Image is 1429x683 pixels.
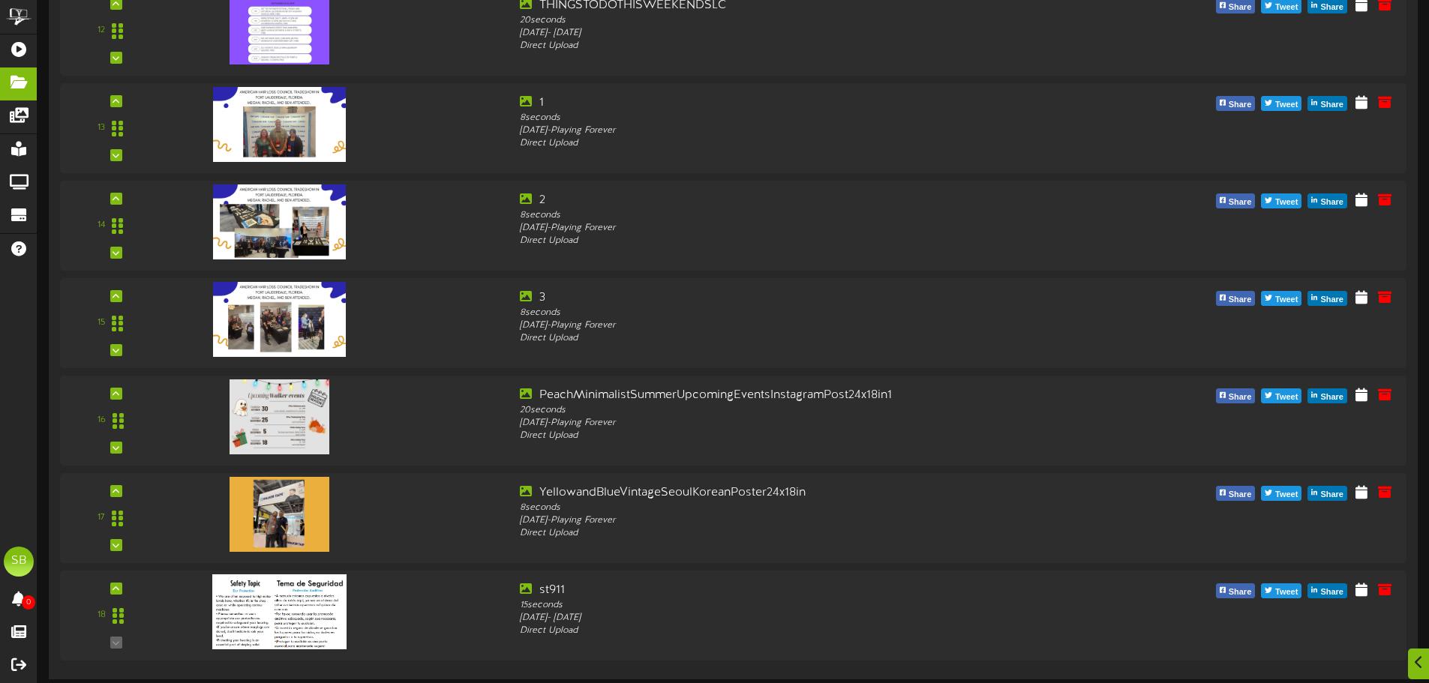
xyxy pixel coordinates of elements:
[1317,194,1346,211] span: Share
[98,24,105,37] div: 12
[230,379,329,454] img: 62a5aa1a-5b1c-43d2-8d3a-1a94c9217b72.jpg
[1307,583,1347,598] button: Share
[98,121,105,134] div: 13
[98,414,106,427] div: 16
[520,289,1058,307] div: 3
[1307,193,1347,208] button: Share
[1261,583,1301,598] button: Tweet
[1226,389,1255,406] span: Share
[520,235,1058,247] div: Direct Upload
[1216,486,1256,501] button: Share
[213,282,347,357] img: ef5a3cae-debb-44e8-be5b-8f92815c3b7c.png
[1307,291,1347,306] button: Share
[520,625,1058,637] div: Direct Upload
[1226,292,1255,308] span: Share
[98,609,106,622] div: 18
[1261,388,1301,403] button: Tweet
[520,404,1058,417] div: 20 seconds
[1272,584,1301,601] span: Tweet
[212,574,346,649] img: 5c229f94-04a2-4761-bb0e-6d0af2843060.png
[1317,97,1346,113] span: Share
[98,511,105,524] div: 17
[1272,292,1301,308] span: Tweet
[1216,291,1256,306] button: Share
[98,316,105,329] div: 15
[520,612,1058,625] div: [DATE] - [DATE]
[213,87,347,162] img: d34d86ce-c1ed-432b-847e-e0b0bea6aa8f.png
[1317,584,1346,601] span: Share
[1216,388,1256,403] button: Share
[1307,388,1347,403] button: Share
[520,582,1058,599] div: st911
[520,209,1058,222] div: 8 seconds
[1261,193,1301,208] button: Tweet
[1216,583,1256,598] button: Share
[1261,96,1301,111] button: Tweet
[98,219,105,232] div: 14
[1261,291,1301,306] button: Tweet
[520,137,1058,150] div: Direct Upload
[1272,389,1301,406] span: Tweet
[520,387,1058,404] div: PeachMinimalistSummerUpcomingEventsInstagramPost24x18in1
[213,184,347,259] img: 69bceaa0-3288-4177-a941-dea3a273a46c.png
[1307,486,1347,501] button: Share
[1226,97,1255,113] span: Share
[520,124,1058,137] div: [DATE] - Playing Forever
[1272,194,1301,211] span: Tweet
[520,40,1058,52] div: Direct Upload
[1226,194,1255,211] span: Share
[230,477,329,552] img: f152f5dd-85c5-4560-977f-d51bff98df27.jpg
[1317,389,1346,406] span: Share
[520,192,1058,209] div: 2
[1216,96,1256,111] button: Share
[520,502,1058,514] div: 8 seconds
[22,595,35,610] span: 0
[520,484,1058,502] div: YellowandBlueVintageSeoulKoreanPoster24x18in
[4,547,34,577] div: SB
[520,430,1058,442] div: Direct Upload
[520,14,1058,27] div: 20 seconds
[1226,584,1255,601] span: Share
[520,112,1058,124] div: 8 seconds
[520,222,1058,235] div: [DATE] - Playing Forever
[520,319,1058,332] div: [DATE] - Playing Forever
[1226,487,1255,503] span: Share
[1216,193,1256,208] button: Share
[520,332,1058,345] div: Direct Upload
[1317,487,1346,503] span: Share
[520,27,1058,40] div: [DATE] - [DATE]
[520,94,1058,112] div: 1
[1317,292,1346,308] span: Share
[520,417,1058,430] div: [DATE] - Playing Forever
[1272,97,1301,113] span: Tweet
[520,527,1058,540] div: Direct Upload
[1307,96,1347,111] button: Share
[520,514,1058,527] div: [DATE] - Playing Forever
[1261,486,1301,501] button: Tweet
[520,307,1058,319] div: 8 seconds
[520,599,1058,612] div: 15 seconds
[1272,487,1301,503] span: Tweet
